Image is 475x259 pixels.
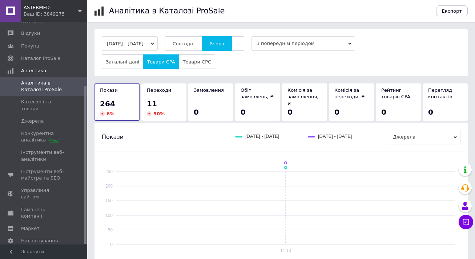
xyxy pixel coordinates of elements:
[105,169,113,174] text: 250
[202,36,232,51] button: Вчора
[459,215,473,229] button: Чат з покупцем
[21,187,67,200] span: Управління сайтом
[102,36,158,51] button: [DATE] - [DATE]
[102,133,124,141] span: Покази
[334,108,339,116] span: 0
[21,30,40,37] span: Відгуки
[428,87,452,99] span: Перегляд контактів
[21,118,44,124] span: Джерела
[106,111,114,116] span: 6 %
[21,130,67,143] span: Конкурентна аналітика
[109,7,225,15] h1: Аналітика в Каталозі ProSale
[108,227,113,233] text: 50
[21,80,67,93] span: Аналітика в Каталозі ProSale
[442,8,462,14] span: Експорт
[241,108,246,116] span: 0
[287,108,293,116] span: 0
[105,184,113,189] text: 200
[334,87,365,99] span: Комісія за переходи, ₴
[436,5,468,16] button: Експорт
[165,36,202,51] button: Сьогодні
[173,41,195,46] span: Сьогодні
[179,54,215,69] button: Товари CPC
[110,242,113,247] text: 0
[21,149,67,162] span: Інструменти веб-аналітики
[209,41,224,46] span: Вчора
[241,87,274,99] span: Обіг замовлень, ₴
[147,99,157,108] span: 11
[21,55,60,62] span: Каталог ProSale
[21,238,58,244] span: Налаштування
[105,198,113,203] text: 150
[251,36,355,51] span: З попереднім періодом
[236,41,240,46] span: ...
[381,87,410,99] span: Рейтинг товарiв CPA
[100,99,115,108] span: 264
[21,99,67,112] span: Категорії та товари
[24,11,87,17] div: Ваш ID: 3849275
[21,67,46,74] span: Аналітика
[100,87,118,93] span: Покази
[194,87,224,93] span: Замовлення
[287,87,319,106] span: Комісія за замовлення, ₴
[183,59,211,65] span: Товари CPC
[153,111,165,116] span: 50 %
[143,54,179,69] button: Товари CPA
[21,206,67,219] span: Гаманець компанії
[24,4,78,11] span: ASTERMED
[280,248,291,253] text: 11.10
[21,168,67,181] span: Інструменти веб-майстра та SEO
[428,108,433,116] span: 0
[232,36,244,51] button: ...
[102,54,143,69] button: Загальні дані
[194,108,199,116] span: 0
[106,59,139,65] span: Загальні дані
[388,130,460,144] span: Джерела
[21,43,41,49] span: Покупці
[105,213,113,218] text: 100
[381,108,386,116] span: 0
[147,87,171,93] span: Переходи
[21,225,40,232] span: Маркет
[147,59,175,65] span: Товари CPA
